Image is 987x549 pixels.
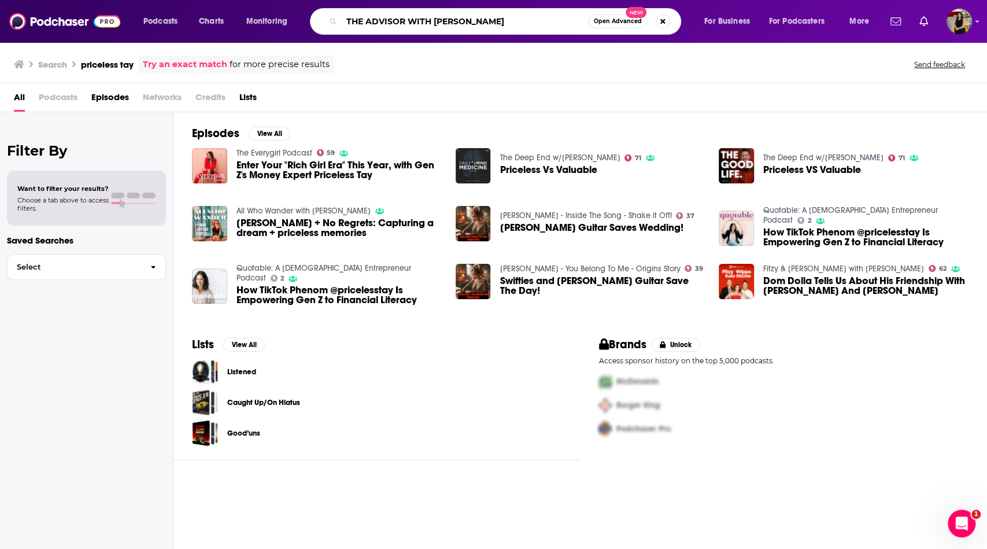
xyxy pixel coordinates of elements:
[947,9,972,34] img: User Profile
[143,88,182,112] span: Networks
[763,205,938,225] a: Quotable: A Female Entrepreneur Podcast
[227,366,256,378] a: Listened
[236,148,312,158] a: The Everygirl Podcast
[719,264,754,299] img: Dom Dolla Tells Us About His Friendship With Taylor Swift And Travis Kelce
[616,377,659,386] span: McDonalds
[763,276,968,296] span: Dom Dolla Tells Us About His Friendship With [PERSON_NAME] And [PERSON_NAME]
[594,19,642,24] span: Open Advanced
[719,211,754,246] img: How TikTok Phenom @pricelesstay Is Empowering Gen Z to Financial Literacy
[500,276,705,296] span: Swifties and [PERSON_NAME] Guitar Save The Day!
[91,88,129,112] a: Episodes
[589,14,647,28] button: Open AdvancedNew
[763,153,884,163] a: The Deep End w/Taylor Welch
[763,264,924,274] a: Fitzy & Wippa with Kate Ritchie
[685,265,703,272] a: 39
[236,285,442,305] span: How TikTok Phenom @pricelesstay Is Empowering Gen Z to Financial Literacy
[719,148,754,183] img: Priceless VS Valuable
[594,417,616,441] img: Third Pro Logo
[7,142,166,159] h2: Filter By
[17,196,109,212] span: Choose a tab above to access filters.
[191,12,231,31] a: Charts
[841,12,884,31] button: open menu
[676,212,694,219] a: 37
[651,338,700,352] button: Unlock
[246,13,287,30] span: Monitoring
[594,370,616,393] img: First Pro Logo
[886,12,905,31] a: Show notifications dropdown
[915,12,933,31] a: Show notifications dropdown
[192,148,227,183] a: Enter Your "Rich Girl Era" This Year, with Gen Z's Money Expert Priceless Tay
[38,59,67,70] h3: Search
[192,337,265,352] a: ListsView All
[192,359,218,385] a: Listened
[7,254,166,280] button: Select
[17,185,109,193] span: Want to filter your results?
[238,12,302,31] button: open menu
[271,275,284,282] a: 2
[599,337,647,352] h2: Brands
[769,13,825,30] span: For Podcasters
[192,206,227,241] a: Nicole + No Regrets: Capturing a dream + priceless memories
[143,13,178,30] span: Podcasts
[192,389,218,415] a: Caught Up/On Hiatus
[939,266,947,271] span: 62
[39,88,77,112] span: Podcasts
[500,211,671,220] a: Taylor Swift - Inside The Song - Shake it Off!
[236,218,442,238] a: Nicole + No Regrets: Capturing a dream + priceless memories
[236,218,442,238] span: [PERSON_NAME] + No Regrets: Capturing a dream + priceless memories
[808,218,811,223] span: 2
[14,88,25,112] a: All
[192,420,218,446] a: Good’uns
[635,156,641,161] span: 71
[500,223,683,233] span: [PERSON_NAME] Guitar Saves Wedding!
[195,88,226,112] span: Credits
[321,8,692,35] div: Search podcasts, credits, & more...
[616,400,660,410] span: Burger King
[763,227,968,247] a: How TikTok Phenom @pricelesstay Is Empowering Gen Z to Financial Literacy
[456,264,491,299] img: Swifties and Taylor's Guitar Save The Day!
[227,396,300,409] a: Caught Up/On Hiatus
[236,263,411,283] a: Quotable: A Female Entrepreneur Podcast
[9,10,120,32] img: Podchaser - Follow, Share and Rate Podcasts
[327,150,335,156] span: 59
[236,160,442,180] a: Enter Your "Rich Girl Era" This Year, with Gen Z's Money Expert Priceless Tay
[192,268,227,304] img: How TikTok Phenom @pricelesstay Is Empowering Gen Z to Financial Literacy
[888,154,905,161] a: 71
[763,165,861,175] a: Priceless VS Valuable
[81,59,134,70] h3: priceless tay
[616,424,671,434] span: Podchaser Pro
[249,127,290,141] button: View All
[239,88,257,112] a: Lists
[899,156,905,161] span: 71
[192,126,239,141] h2: Episodes
[236,206,371,216] a: All Who Wander with Anne Taylor Hartzell
[500,153,620,163] a: The Deep End w/Taylor Welch
[456,206,491,241] img: Taylor's Guitar Saves Wedding!
[761,12,841,31] button: open menu
[223,338,265,352] button: View All
[7,235,166,246] p: Saved Searches
[317,149,335,156] a: 59
[947,9,972,34] span: Logged in as cassey
[599,356,969,365] p: Access sponsor history on the top 5,000 podcasts.
[763,276,968,296] a: Dom Dolla Tells Us About His Friendship With Taylor Swift And Travis Kelce
[797,217,811,224] a: 2
[280,276,284,281] span: 2
[135,12,193,31] button: open menu
[704,13,750,30] span: For Business
[849,13,869,30] span: More
[911,60,968,69] button: Send feedback
[8,263,141,271] span: Select
[500,165,597,175] a: Priceless Vs Valuable
[456,148,491,183] img: Priceless Vs Valuable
